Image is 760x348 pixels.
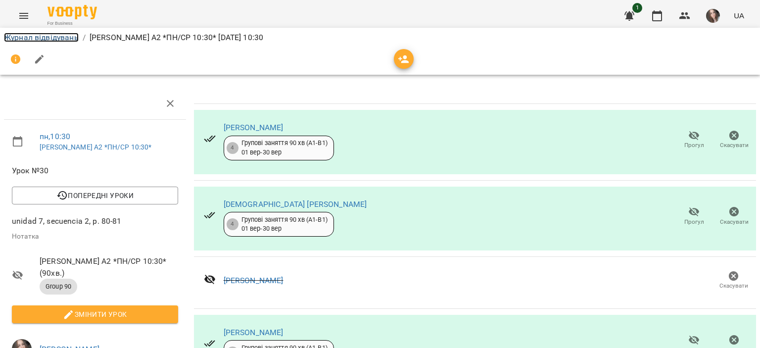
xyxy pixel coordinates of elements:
[684,218,704,226] span: Прогул
[20,190,170,201] span: Попередні уроки
[241,139,328,157] div: Групові заняття 90 хв (А1-В1) 01 вер - 30 вер
[40,143,151,151] a: [PERSON_NAME] А2 *ПН/СР 10:30*
[227,142,238,154] div: 4
[714,202,754,230] button: Скасувати
[12,305,178,323] button: Змінити урок
[12,187,178,204] button: Попередні уроки
[706,9,720,23] img: f6374287e352a2e74eca4bf889e79d1e.jpg
[730,6,748,25] button: UA
[241,215,328,234] div: Групові заняття 90 хв (А1-В1) 01 вер - 30 вер
[224,276,284,285] a: [PERSON_NAME]
[12,232,178,242] p: Нотатка
[674,126,714,154] button: Прогул
[20,308,170,320] span: Змінити урок
[224,199,367,209] a: [DEMOGRAPHIC_DATA] [PERSON_NAME]
[734,10,744,21] span: UA
[90,32,263,44] p: [PERSON_NAME] А2 *ПН/СР 10:30* [DATE] 10:30
[227,218,238,230] div: 4
[47,5,97,19] img: Voopty Logo
[713,267,754,295] button: Скасувати
[674,202,714,230] button: Прогул
[720,218,749,226] span: Скасувати
[40,255,178,279] span: [PERSON_NAME] А2 *ПН/СР 10:30* ( 90 хв. )
[83,32,86,44] li: /
[714,126,754,154] button: Скасувати
[47,20,97,27] span: For Business
[720,141,749,149] span: Скасувати
[4,32,756,44] nav: breadcrumb
[684,141,704,149] span: Прогул
[632,3,642,13] span: 1
[719,282,748,290] span: Скасувати
[224,123,284,132] a: [PERSON_NAME]
[4,33,79,42] a: Журнал відвідувань
[12,215,178,227] p: unidad 7, secuencia 2, p. 80-81
[12,165,178,177] span: Урок №30
[40,132,70,141] a: пн , 10:30
[40,282,77,291] span: Group 90
[12,4,36,28] button: Menu
[224,328,284,337] a: [PERSON_NAME]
